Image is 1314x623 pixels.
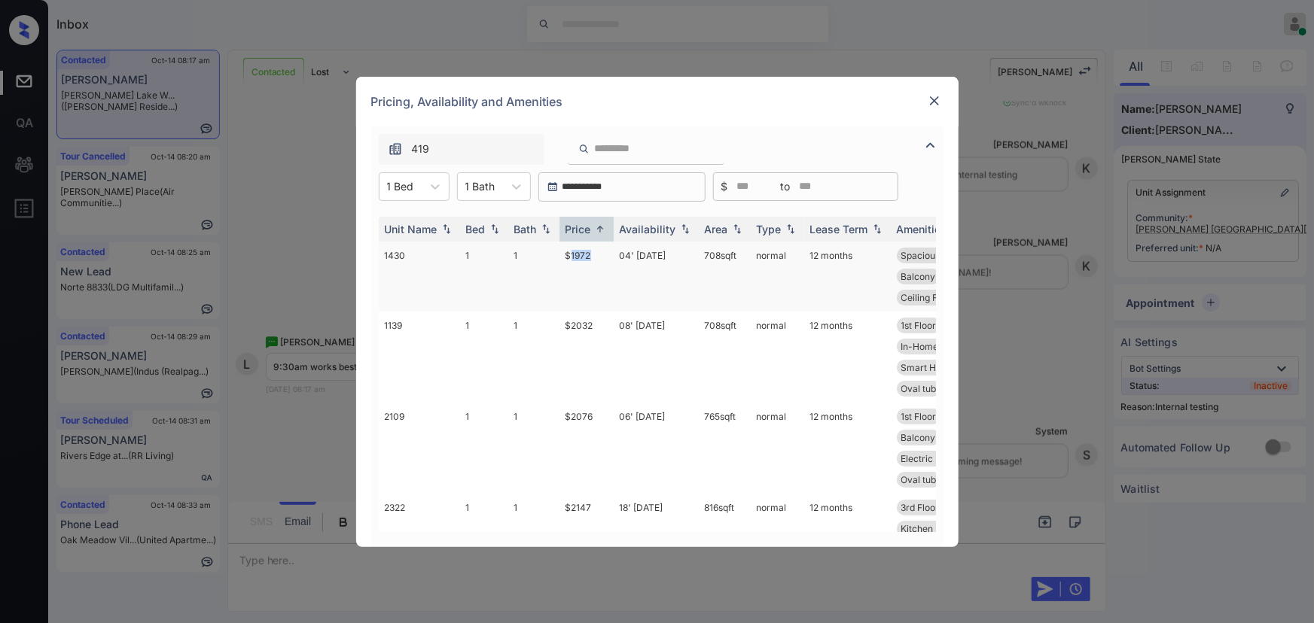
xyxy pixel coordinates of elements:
td: 12 months [804,494,891,564]
td: 1 [460,242,508,311]
td: 1 [508,494,559,564]
img: sorting [870,223,885,234]
td: 18' [DATE] [614,494,699,564]
img: sorting [593,223,608,235]
td: 1 [508,403,559,494]
div: Type [757,223,782,236]
div: Unit Name [385,223,437,236]
span: Spacious Closet [901,250,970,261]
img: icon-zuma [388,141,403,157]
span: Electric Firepl... [901,453,967,464]
span: 1st Floor [901,411,937,422]
span: Balcony [901,432,936,443]
div: Pricing, Availability and Amenities [356,77,959,126]
span: 3rd Floor [901,502,940,513]
span: In-Home Washer ... [901,341,983,352]
img: sorting [730,223,745,234]
td: 12 months [804,403,891,494]
td: 12 months [804,311,891,403]
td: $2147 [559,494,614,564]
img: close [927,93,942,108]
td: 765 sqft [699,403,751,494]
span: Kitchen Island/... [901,523,971,534]
td: normal [751,403,804,494]
img: sorting [783,223,798,234]
span: Balcony [901,271,936,282]
td: 1430 [379,242,460,311]
span: 419 [412,141,430,157]
td: 04' [DATE] [614,242,699,311]
div: Availability [620,223,676,236]
div: Amenities [897,223,947,236]
td: 06' [DATE] [614,403,699,494]
td: $2032 [559,311,614,403]
td: 2109 [379,403,460,494]
td: 816 sqft [699,494,751,564]
td: 1139 [379,311,460,403]
td: normal [751,494,804,564]
img: icon-zuma [922,136,940,154]
div: Lease Term [810,223,868,236]
span: Smart Home Lock [901,362,979,373]
img: sorting [487,223,502,234]
span: Ceiling Fan [901,292,949,303]
div: Bath [514,223,537,236]
td: 708 sqft [699,242,751,311]
td: $1972 [559,242,614,311]
img: icon-zuma [578,142,590,156]
img: sorting [538,223,553,234]
span: Oval tub [901,474,937,485]
span: 1st Floor [901,320,937,331]
td: 1 [508,311,559,403]
td: normal [751,311,804,403]
span: $ [721,178,728,195]
span: Oval tub [901,383,937,394]
td: 1 [460,311,508,403]
td: 1 [460,403,508,494]
img: sorting [678,223,693,234]
td: 08' [DATE] [614,311,699,403]
div: Area [705,223,728,236]
td: 12 months [804,242,891,311]
td: 1 [460,494,508,564]
span: to [781,178,791,195]
td: 2322 [379,494,460,564]
td: normal [751,242,804,311]
td: 1 [508,242,559,311]
td: 708 sqft [699,311,751,403]
img: sorting [439,223,454,234]
div: Bed [466,223,486,236]
div: Price [566,223,591,236]
td: $2076 [559,403,614,494]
